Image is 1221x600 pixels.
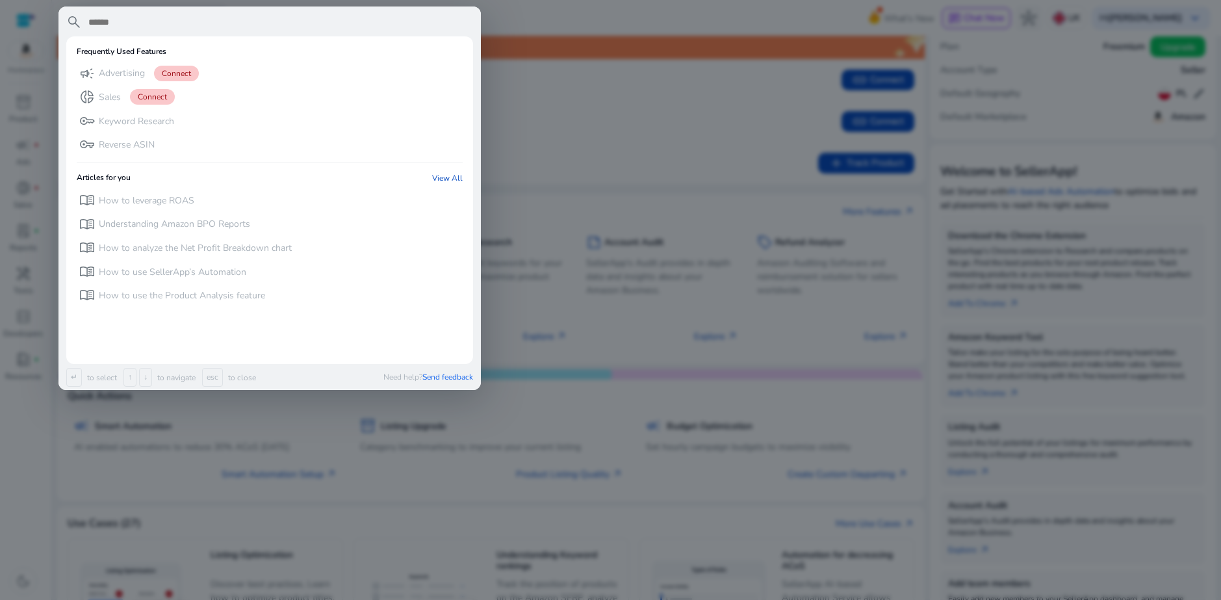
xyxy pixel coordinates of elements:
[79,216,95,232] span: menu_book
[99,289,265,302] p: How to use the Product Analysis feature
[130,89,175,105] span: Connect
[99,194,194,207] p: How to leverage ROAS
[79,264,95,280] span: menu_book
[99,218,250,231] p: Understanding Amazon BPO Reports
[77,173,131,183] h6: Articles for you
[139,368,152,387] span: ↓
[66,14,82,30] span: search
[84,372,117,383] p: to select
[77,47,166,56] h6: Frequently Used Features
[66,368,82,387] span: ↵
[99,67,145,80] p: Advertising
[79,287,95,303] span: menu_book
[99,138,155,151] p: Reverse ASIN
[79,89,95,105] span: donut_small
[79,240,95,255] span: menu_book
[79,137,95,152] span: vpn_key
[79,113,95,129] span: key
[225,372,256,383] p: to close
[202,368,223,387] span: esc
[99,91,121,104] p: Sales
[99,115,174,128] p: Keyword Research
[79,66,95,81] span: campaign
[383,372,473,382] p: Need help?
[99,266,246,279] p: How to use SellerApp’s Automation
[123,368,136,387] span: ↑
[422,372,473,382] span: Send feedback
[154,66,199,81] span: Connect
[99,242,292,255] p: How to analyze the Net Profit Breakdown chart
[155,372,196,383] p: to navigate
[432,173,463,183] a: View All
[79,192,95,208] span: menu_book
